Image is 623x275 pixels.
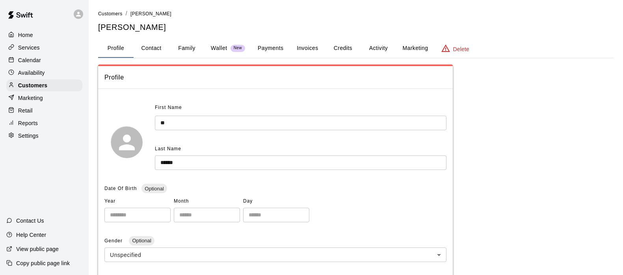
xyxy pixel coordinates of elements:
[6,54,82,66] a: Calendar
[6,42,82,54] a: Services
[290,39,325,58] button: Invoices
[6,29,82,41] a: Home
[104,186,137,191] span: Date Of Birth
[98,10,123,17] a: Customers
[104,195,171,208] span: Year
[18,81,47,89] p: Customers
[18,44,40,52] p: Services
[18,69,45,77] p: Availability
[16,245,59,253] p: View public page
[98,22,614,33] h5: [PERSON_NAME]
[155,146,181,151] span: Last Name
[211,44,227,52] p: Wallet
[98,9,614,18] nav: breadcrumb
[6,79,82,91] a: Customers
[18,56,41,64] p: Calendar
[6,117,82,129] a: Reports
[251,39,290,58] button: Payments
[174,195,240,208] span: Month
[98,39,614,58] div: basic tabs example
[453,45,469,53] p: Delete
[134,39,169,58] button: Contact
[231,46,245,51] span: New
[155,102,182,114] span: First Name
[18,94,43,102] p: Marketing
[98,39,134,58] button: Profile
[6,92,82,104] a: Marketing
[141,186,167,192] span: Optional
[98,11,123,17] span: Customers
[18,107,33,114] p: Retail
[396,39,434,58] button: Marketing
[18,132,39,140] p: Settings
[16,217,44,225] p: Contact Us
[104,238,124,244] span: Gender
[169,39,205,58] button: Family
[130,11,171,17] span: [PERSON_NAME]
[6,67,82,79] a: Availability
[16,231,46,239] p: Help Center
[6,105,82,116] a: Retail
[126,9,127,18] li: /
[104,247,446,262] div: Unspecified
[18,31,33,39] p: Home
[6,130,82,142] a: Settings
[16,259,70,267] p: Copy public page link
[361,39,396,58] button: Activity
[18,119,38,127] p: Reports
[129,238,154,244] span: Optional
[104,72,446,83] span: Profile
[325,39,361,58] button: Credits
[243,195,309,208] span: Day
